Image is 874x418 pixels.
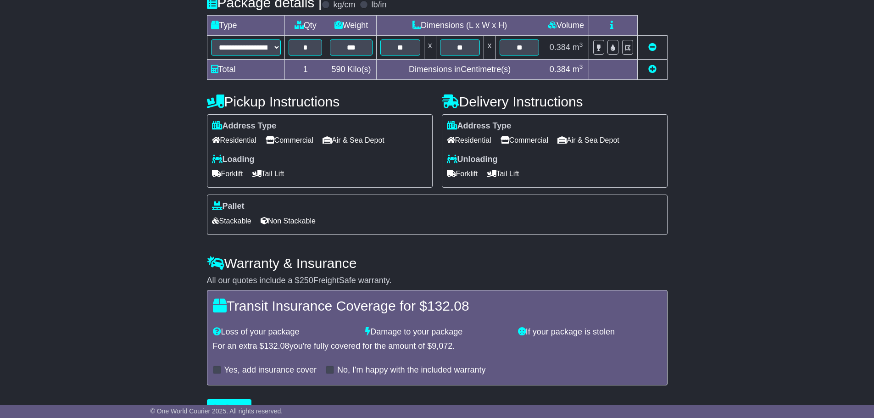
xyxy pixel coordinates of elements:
span: Residential [212,133,256,147]
td: Qty [285,15,326,35]
h4: Delivery Instructions [442,94,668,109]
div: Damage to your package [361,327,513,337]
span: 9,072 [432,341,452,351]
span: m [573,65,583,74]
span: Air & Sea Depot [557,133,619,147]
h4: Transit Insurance Coverage for $ [213,298,662,313]
td: Dimensions (L x W x H) [376,15,543,35]
label: Address Type [447,121,512,131]
label: Yes, add insurance cover [224,365,317,375]
span: Tail Lift [252,167,284,181]
span: 250 [300,276,313,285]
td: x [424,35,436,59]
td: Volume [543,15,589,35]
label: Address Type [212,121,277,131]
a: Add new item [648,65,657,74]
span: 590 [331,65,345,74]
span: Commercial [266,133,313,147]
h4: Warranty & Insurance [207,256,668,271]
label: Pallet [212,201,245,212]
td: 1 [285,59,326,79]
label: No, I'm happy with the included warranty [337,365,486,375]
sup: 3 [579,41,583,48]
span: Forklift [212,167,243,181]
div: All our quotes include a $ FreightSafe warranty. [207,276,668,286]
h4: Pickup Instructions [207,94,433,109]
button: Get Quotes [207,399,252,415]
div: Loss of your package [208,327,361,337]
label: Loading [212,155,255,165]
div: If your package is stolen [513,327,666,337]
span: Commercial [501,133,548,147]
span: 0.384 [550,65,570,74]
span: © One World Courier 2025. All rights reserved. [150,407,283,415]
span: 132.08 [427,298,469,313]
span: Residential [447,133,491,147]
sup: 3 [579,63,583,70]
span: Stackable [212,214,251,228]
td: Total [207,59,285,79]
td: Weight [326,15,377,35]
span: Non Stackable [261,214,316,228]
span: Air & Sea Depot [323,133,384,147]
span: Tail Lift [487,167,519,181]
td: Kilo(s) [326,59,377,79]
span: 132.08 [264,341,289,351]
span: m [573,43,583,52]
div: For an extra $ you're fully covered for the amount of $ . [213,341,662,351]
td: Dimensions in Centimetre(s) [376,59,543,79]
span: Forklift [447,167,478,181]
td: x [484,35,495,59]
td: Type [207,15,285,35]
label: Unloading [447,155,498,165]
a: Remove this item [648,43,657,52]
span: 0.384 [550,43,570,52]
